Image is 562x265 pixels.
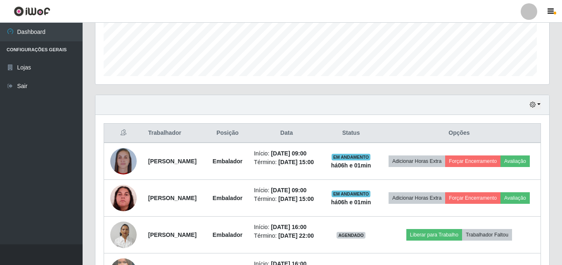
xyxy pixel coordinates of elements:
th: Data [249,124,324,143]
strong: [PERSON_NAME] [148,232,197,238]
img: 1705009290987.jpeg [110,148,137,174]
time: [DATE] 16:00 [271,224,306,230]
button: Avaliação [500,192,530,204]
time: [DATE] 22:00 [278,232,314,239]
strong: há 06 h e 01 min [331,162,371,169]
span: AGENDADO [337,232,365,239]
strong: há 06 h e 01 min [331,199,371,205]
button: Adicionar Horas Extra [389,192,445,204]
button: Trabalhador Faltou [462,229,512,241]
span: EM ANDAMENTO [332,191,371,197]
button: Forçar Encerramento [445,155,500,167]
li: Término: [254,232,319,240]
button: Avaliação [500,155,530,167]
button: Adicionar Horas Extra [389,155,445,167]
th: Opções [378,124,541,143]
strong: [PERSON_NAME] [148,158,197,165]
button: Liberar para Trabalho [406,229,462,241]
time: [DATE] 15:00 [278,159,314,165]
time: [DATE] 09:00 [271,150,306,157]
li: Início: [254,223,319,232]
img: CoreUI Logo [14,6,50,17]
li: Término: [254,158,319,167]
strong: Embalador [213,158,242,165]
th: Posição [206,124,249,143]
li: Início: [254,149,319,158]
th: Status [324,124,378,143]
li: Término: [254,195,319,203]
span: EM ANDAMENTO [332,154,371,160]
strong: [PERSON_NAME] [148,195,197,201]
strong: Embalador [213,232,242,238]
li: Início: [254,186,319,195]
button: Forçar Encerramento [445,192,500,204]
time: [DATE] 15:00 [278,196,314,202]
img: 1675303307649.jpeg [110,217,137,252]
img: 1750360677294.jpeg [110,185,137,211]
time: [DATE] 09:00 [271,187,306,193]
th: Trabalhador [143,124,206,143]
strong: Embalador [213,195,242,201]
